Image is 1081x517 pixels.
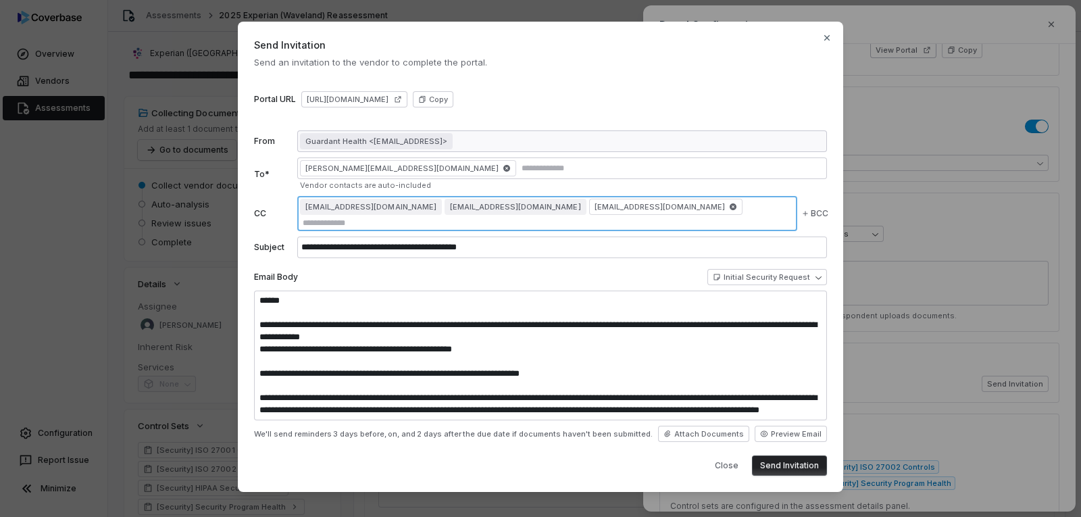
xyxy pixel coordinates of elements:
[305,201,436,212] span: [EMAIL_ADDRESS][DOMAIN_NAME]
[463,429,653,439] span: the due date if documents haven't been submitted.
[305,136,447,147] span: Guardant Health <[EMAIL_ADDRESS]>
[254,94,296,105] label: Portal URL
[254,242,292,253] label: Subject
[254,429,332,439] span: We'll send reminders
[254,208,292,219] label: CC
[333,429,386,439] span: 3 days before,
[300,160,516,176] span: [PERSON_NAME][EMAIL_ADDRESS][DOMAIN_NAME]
[755,426,827,442] button: Preview Email
[254,272,298,282] label: Email Body
[674,429,744,439] span: Attach Documents
[301,91,407,107] a: [URL][DOMAIN_NAME]
[707,456,747,476] button: Close
[300,180,827,191] div: Vendor contacts are auto-included
[799,198,831,229] button: BCC
[752,456,827,476] button: Send Invitation
[413,91,453,107] button: Copy
[417,429,461,439] span: 2 days after
[589,199,743,215] span: [EMAIL_ADDRESS][DOMAIN_NAME]
[658,426,749,442] button: Attach Documents
[254,136,292,147] label: From
[254,56,827,68] span: Send an invitation to the vendor to complete the portal.
[254,38,827,52] span: Send Invitation
[388,429,416,439] span: on, and
[450,201,581,212] span: [EMAIL_ADDRESS][DOMAIN_NAME]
